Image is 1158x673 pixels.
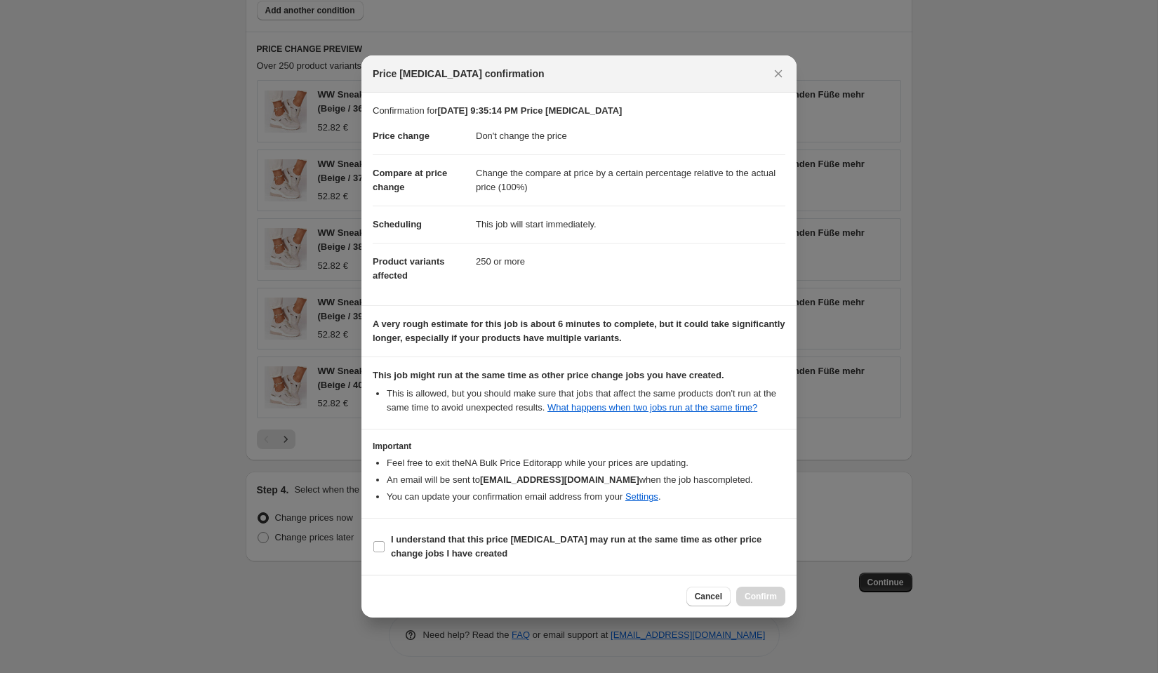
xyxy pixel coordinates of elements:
[391,534,761,559] b: I understand that this price [MEDICAL_DATA] may run at the same time as other price change jobs I...
[695,591,722,602] span: Cancel
[625,491,658,502] a: Settings
[387,473,785,487] li: An email will be sent to when the job has completed .
[547,402,757,413] a: What happens when two jobs run at the same time?
[373,256,445,281] span: Product variants affected
[387,387,785,415] li: This is allowed, but you should make sure that jobs that affect the same products don ' t run at ...
[387,456,785,470] li: Feel free to exit the NA Bulk Price Editor app while your prices are updating.
[373,319,785,343] b: A very rough estimate for this job is about 6 minutes to complete, but it could take significantl...
[768,64,788,84] button: Close
[373,104,785,118] p: Confirmation for
[437,105,622,116] b: [DATE] 9:35:14 PM Price [MEDICAL_DATA]
[373,168,447,192] span: Compare at price change
[476,154,785,206] dd: Change the compare at price by a certain percentage relative to the actual price (100%)
[476,118,785,154] dd: Don't change the price
[373,131,430,141] span: Price change
[373,370,724,380] b: This job might run at the same time as other price change jobs you have created.
[476,206,785,243] dd: This job will start immediately.
[373,441,785,452] h3: Important
[373,67,545,81] span: Price [MEDICAL_DATA] confirmation
[373,219,422,229] span: Scheduling
[686,587,731,606] button: Cancel
[480,474,639,485] b: [EMAIL_ADDRESS][DOMAIN_NAME]
[476,243,785,280] dd: 250 or more
[387,490,785,504] li: You can update your confirmation email address from your .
